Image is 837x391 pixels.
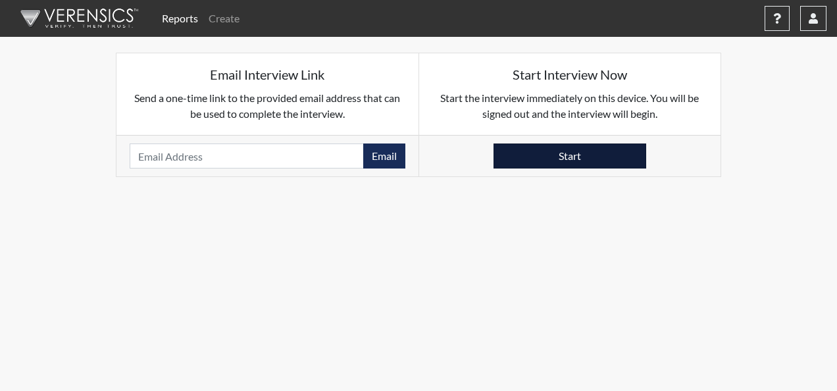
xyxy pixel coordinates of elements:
[363,143,405,169] button: Email
[494,143,646,169] button: Start
[432,66,708,82] h5: Start Interview Now
[203,5,245,32] a: Create
[130,66,405,82] h5: Email Interview Link
[157,5,203,32] a: Reports
[130,90,405,122] p: Send a one-time link to the provided email address that can be used to complete the interview.
[130,143,364,169] input: Email Address
[432,90,708,122] p: Start the interview immediately on this device. You will be signed out and the interview will begin.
